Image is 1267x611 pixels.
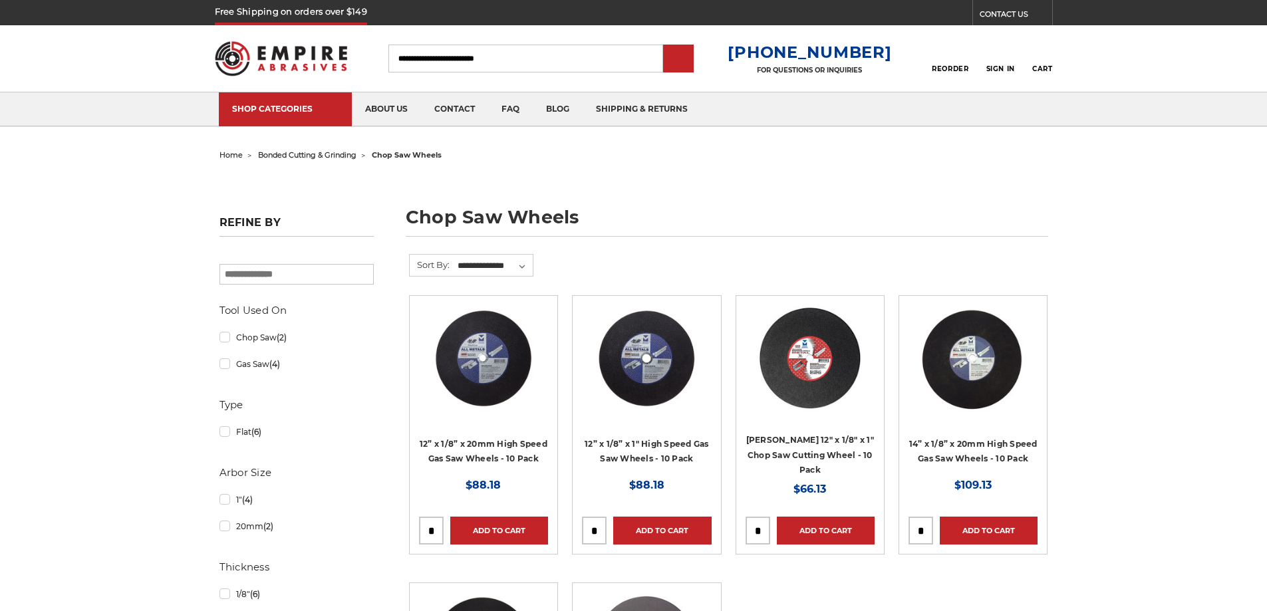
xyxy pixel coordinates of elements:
a: Chop Saw(2) [219,326,374,349]
img: 14” Gas-Powered Saw Cut-Off Wheel [920,305,1026,412]
h1: chop saw wheels [406,208,1048,237]
a: 14” x 1/8” x 20mm High Speed Gas Saw Wheels - 10 Pack [909,439,1038,464]
span: Reorder [932,64,968,73]
h5: Type [219,397,374,413]
span: Sign In [986,64,1015,73]
span: (6) [250,589,260,599]
span: (2) [263,521,273,531]
a: 1/8"(6) [219,582,374,606]
a: Add to Cart [450,517,548,545]
a: [PERSON_NAME] 12" x 1/8" x 1" Chop Saw Cutting Wheel - 10 Pack [746,435,874,475]
img: 12" x 1/8" (5/32") x 20mm Gas Powered Shop Saw Wheel [430,305,537,412]
span: (6) [251,427,261,437]
a: 1"(4) [219,488,374,511]
a: blog [533,92,583,126]
span: (4) [269,359,280,369]
a: Cart [1032,44,1052,73]
h5: Thickness [219,559,374,575]
span: Cart [1032,64,1052,73]
a: about us [352,92,421,126]
a: CONTACT US [980,7,1052,25]
span: $88.18 [466,479,501,491]
a: 12" x 1/8" x 1" Stationary Chop Saw Blade [746,305,875,434]
a: 20mm(2) [219,515,374,538]
a: bonded cutting & grinding [258,150,356,160]
h5: Tool Used On [219,303,374,318]
input: Submit [665,46,692,72]
span: (2) [277,332,287,342]
a: Flat(6) [219,420,374,443]
a: 12" x 1/8" (5/32") x 20mm Gas Powered Shop Saw Wheel [419,305,548,434]
a: faq [488,92,533,126]
span: (4) [242,495,253,505]
a: Reorder [932,44,968,72]
a: shipping & returns [583,92,701,126]
a: 12” x 1/8” x 20mm High Speed Gas Saw Wheels - 10 Pack [420,439,547,464]
span: chop saw wheels [372,150,442,160]
span: $66.13 [793,483,826,495]
a: Add to Cart [613,517,711,545]
img: Empire Abrasives [215,33,348,84]
a: Gas Saw(4) [219,352,374,376]
a: [PHONE_NUMBER] [728,43,891,62]
label: Sort By: [410,255,450,275]
select: Sort By: [456,256,533,276]
a: Add to Cart [777,517,875,545]
h5: Refine by [219,216,374,237]
a: contact [421,92,488,126]
div: SHOP CATEGORIES [232,104,339,114]
p: FOR QUESTIONS OR INQUIRIES [728,66,891,74]
a: 12” x 1/8” x 1" High Speed Gas Saw Wheels - 10 Pack [585,439,709,464]
a: home [219,150,243,160]
span: $88.18 [629,479,664,491]
h5: Arbor Size [219,465,374,481]
a: Add to Cart [940,517,1038,545]
a: 12" x 1/8" (5/32") x 1" High Speed Portable Gas Saw Cut-Off Wheel [582,305,711,434]
img: 12" x 1/8" (5/32") x 1" High Speed Portable Gas Saw Cut-Off Wheel [593,305,700,412]
a: 14” Gas-Powered Saw Cut-Off Wheel [909,305,1038,434]
span: $109.13 [954,479,992,491]
img: 12" x 1/8" x 1" Stationary Chop Saw Blade [757,305,863,412]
